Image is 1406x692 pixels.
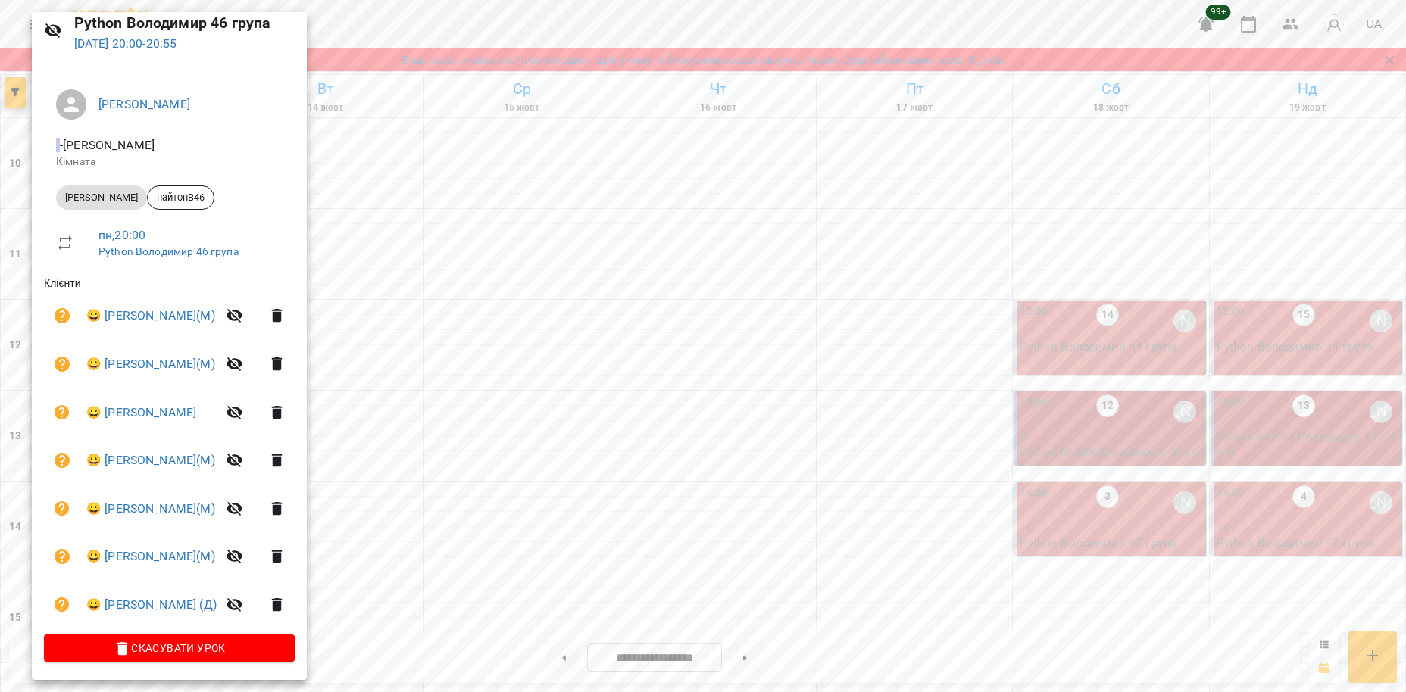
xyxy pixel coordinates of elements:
[44,346,80,382] button: Візит ще не сплачено. Додати оплату?
[56,191,147,204] span: [PERSON_NAME]
[74,36,177,51] a: [DATE] 20:00-20:55
[86,355,215,373] a: 😀 [PERSON_NAME](М)
[44,442,80,478] button: Візит ще не сплачено. Додати оплату?
[44,394,80,431] button: Візит ще не сплачено. Додати оплату?
[44,298,80,334] button: Візит ще не сплачено. Додати оплату?
[86,596,217,614] a: 😀 [PERSON_NAME] (Д)
[86,307,215,325] a: 😀 [PERSON_NAME](М)
[86,451,215,469] a: 😀 [PERSON_NAME](М)
[44,587,80,623] button: Візит ще не сплачено. Додати оплату?
[86,404,196,422] a: 😀 [PERSON_NAME]
[56,154,283,170] p: Кімната
[98,245,239,257] a: Python Володимир 46 група
[44,491,80,527] button: Візит ще не сплачено. Додати оплату?
[147,185,214,210] div: пайтонВ46
[98,228,145,242] a: пн , 20:00
[56,639,283,657] span: Скасувати Урок
[86,500,215,518] a: 😀 [PERSON_NAME](М)
[56,138,158,152] span: - [PERSON_NAME]
[148,191,214,204] span: пайтонВ46
[44,634,295,662] button: Скасувати Урок
[98,97,190,111] a: [PERSON_NAME]
[44,538,80,575] button: Візит ще не сплачено. Додати оплату?
[86,547,215,566] a: 😀 [PERSON_NAME](М)
[74,11,295,35] h6: Python Володимир 46 група
[44,276,295,634] ul: Клієнти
